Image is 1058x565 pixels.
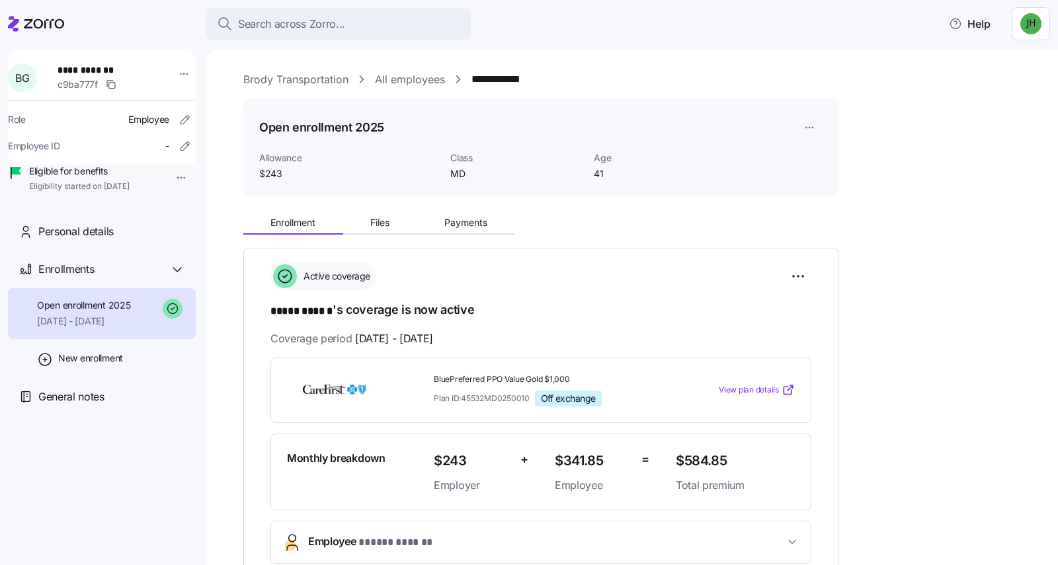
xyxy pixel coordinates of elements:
span: Enrollments [38,261,94,278]
span: $243 [434,450,510,472]
a: View plan details [719,383,795,396]
span: + [520,450,528,469]
span: Help [949,16,991,32]
span: Employee ID [8,139,60,153]
span: c9ba777f [58,78,98,91]
span: Eligible for benefits [29,165,130,178]
span: $243 [259,167,440,180]
span: View plan details [719,384,779,396]
span: Enrollment [270,218,315,227]
span: Allowance [259,151,440,165]
span: Plan ID: 45532MD0250010 [434,393,530,404]
span: Role [8,113,26,126]
span: Monthly breakdown [287,450,386,467]
span: Off exchange [541,393,596,404]
span: MD [450,167,583,180]
span: Coverage period [270,330,433,347]
span: $341.85 [555,450,631,472]
span: [DATE] - [DATE] [37,315,130,328]
span: [DATE] - [DATE] [355,330,433,347]
span: Eligibility started on [DATE] [29,181,130,192]
span: B G [15,73,29,83]
span: New enrollment [58,352,123,365]
span: Personal details [38,223,114,240]
span: $584.85 [676,450,795,472]
span: = [641,450,649,469]
span: - [165,139,169,153]
span: General notes [38,389,104,405]
span: Files [370,218,389,227]
h1: 's coverage is now active [270,301,811,320]
span: 41 [594,167,727,180]
span: Class [450,151,583,165]
a: Brody Transportation [243,71,348,88]
span: Employee [555,477,631,494]
span: Employee [128,113,169,126]
span: Employer [434,477,510,494]
span: Search across Zorro... [238,16,345,32]
h1: Open enrollment 2025 [259,119,384,135]
button: Help [938,11,1001,37]
span: Employee [308,533,432,551]
span: Total premium [676,477,795,494]
span: BluePreferred PPO Value Gold $1,000 [434,374,665,385]
span: Age [594,151,727,165]
button: Search across Zorro... [206,8,471,40]
span: Payments [444,218,487,227]
span: Active coverage [300,270,370,283]
img: 83dd957e880777dc9055709fd1446d02 [1020,13,1041,34]
a: All employees [375,71,445,88]
span: Open enrollment 2025 [37,299,130,312]
img: CareFirst BlueCross BlueShield [287,375,382,405]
